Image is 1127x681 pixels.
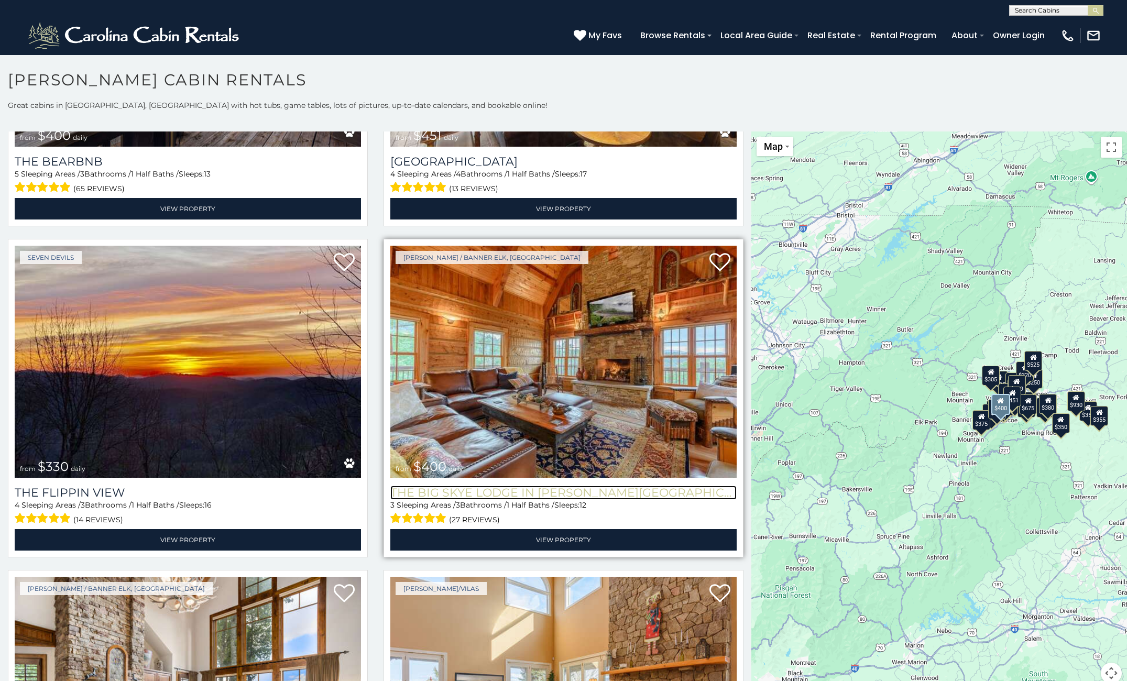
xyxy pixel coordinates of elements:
[456,500,460,510] span: 3
[81,500,85,510] span: 3
[15,246,361,478] img: The Flippin View
[396,582,487,595] a: [PERSON_NAME]/Vilas
[444,134,458,141] span: daily
[507,500,554,510] span: 1 Half Baths /
[709,583,730,605] a: Add to favorites
[1017,398,1035,418] div: $315
[1052,413,1069,433] div: $350
[15,169,19,179] span: 5
[15,169,361,195] div: Sleeping Areas / Bathrooms / Sleeps:
[1101,137,1122,158] button: Toggle fullscreen view
[390,486,737,500] a: The Big Skye Lodge in [PERSON_NAME][GEOGRAPHIC_DATA]
[334,583,355,605] a: Add to favorites
[982,366,1000,386] div: $305
[1024,351,1042,371] div: $525
[1060,28,1075,43] img: phone-regular-white.png
[73,134,87,141] span: daily
[764,141,783,152] span: Map
[15,486,361,500] a: The Flippin View
[20,134,36,141] span: from
[449,182,498,195] span: (13 reviews)
[448,465,463,473] span: daily
[396,465,411,473] span: from
[1067,391,1085,411] div: $930
[1039,394,1057,414] div: $380
[757,137,793,156] button: Change map style
[579,500,586,510] span: 12
[588,29,622,42] span: My Favs
[80,169,84,179] span: 3
[390,500,395,510] span: 3
[20,465,36,473] span: from
[390,500,737,526] div: Sleeping Areas / Bathrooms / Sleeps:
[1003,387,1021,407] div: $451
[390,155,737,169] h3: Cucumber Tree Lodge
[1019,394,1037,414] div: $675
[204,500,212,510] span: 16
[709,252,730,274] a: Add to favorites
[865,26,942,45] a: Rental Program
[390,246,737,478] a: The Big Skye Lodge in Valle Crucis from $400 daily
[390,155,737,169] a: [GEOGRAPHIC_DATA]
[1079,401,1097,421] div: $355
[20,582,213,595] a: [PERSON_NAME] / Banner Elk, [GEOGRAPHIC_DATA]
[204,169,211,179] span: 13
[988,399,1006,419] div: $325
[580,169,587,179] span: 17
[574,29,625,42] a: My Favs
[449,513,500,526] span: (27 reviews)
[988,26,1050,45] a: Owner Login
[1008,375,1025,395] div: $349
[1016,361,1034,381] div: $320
[26,20,244,51] img: White-1-2.png
[456,169,461,179] span: 4
[635,26,710,45] a: Browse Rentals
[15,155,361,169] a: The Bearbnb
[390,486,737,500] h3: The Big Skye Lodge in Valle Crucis
[1018,392,1036,412] div: $395
[1025,369,1043,389] div: $250
[390,169,737,195] div: Sleeping Areas / Bathrooms / Sleeps:
[15,500,361,526] div: Sleeping Areas / Bathrooms / Sleeps:
[131,169,179,179] span: 1 Half Baths /
[73,182,125,195] span: (65 reviews)
[507,169,555,179] span: 1 Half Baths /
[38,459,69,474] span: $330
[972,410,990,430] div: $375
[390,529,737,551] a: View Property
[991,394,1010,415] div: $400
[1005,372,1023,392] div: $565
[1090,406,1108,426] div: $355
[15,198,361,219] a: View Property
[390,198,737,219] a: View Property
[73,513,123,526] span: (14 reviews)
[132,500,179,510] span: 1 Half Baths /
[390,246,737,478] img: The Big Skye Lodge in Valle Crucis
[20,251,82,264] a: Seven Devils
[998,383,1015,403] div: $410
[1086,28,1101,43] img: mail-regular-white.png
[413,128,442,143] span: $451
[15,246,361,478] a: The Flippin View from $330 daily
[38,128,71,143] span: $400
[715,26,797,45] a: Local Area Guide
[15,500,19,510] span: 4
[413,459,446,474] span: $400
[15,529,361,551] a: View Property
[946,26,983,45] a: About
[390,169,395,179] span: 4
[396,134,411,141] span: from
[334,252,355,274] a: Add to favorites
[802,26,860,45] a: Real Estate
[396,251,588,264] a: [PERSON_NAME] / Banner Elk, [GEOGRAPHIC_DATA]
[71,465,85,473] span: daily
